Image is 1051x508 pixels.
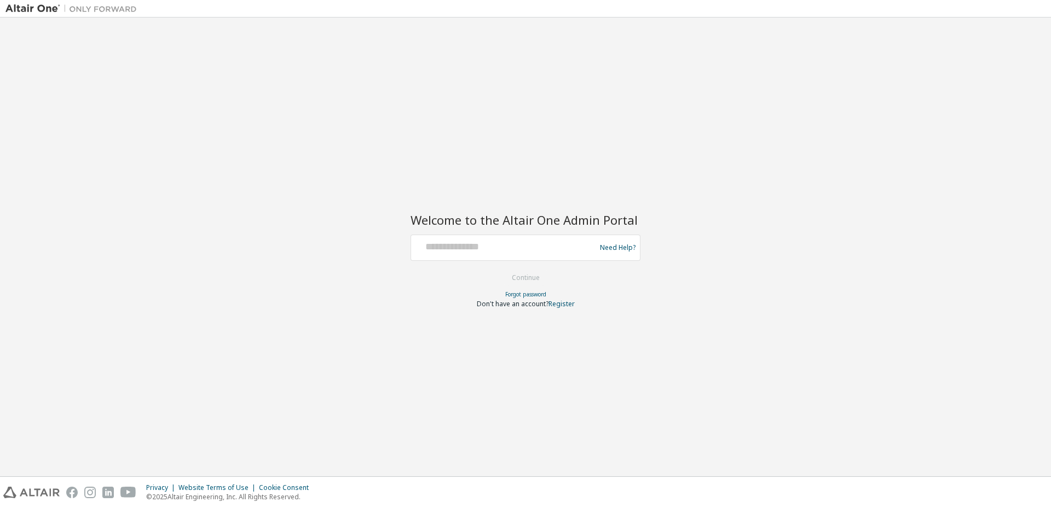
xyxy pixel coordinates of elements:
div: Privacy [146,483,178,492]
span: Don't have an account? [477,299,548,308]
p: © 2025 Altair Engineering, Inc. All Rights Reserved. [146,492,315,501]
a: Forgot password [505,290,546,298]
img: youtube.svg [120,487,136,498]
a: Need Help? [600,247,636,248]
div: Cookie Consent [259,483,315,492]
a: Register [548,299,575,308]
img: linkedin.svg [102,487,114,498]
img: facebook.svg [66,487,78,498]
img: altair_logo.svg [3,487,60,498]
img: Altair One [5,3,142,14]
div: Website Terms of Use [178,483,259,492]
h2: Welcome to the Altair One Admin Portal [411,212,640,227]
img: instagram.svg [84,487,96,498]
